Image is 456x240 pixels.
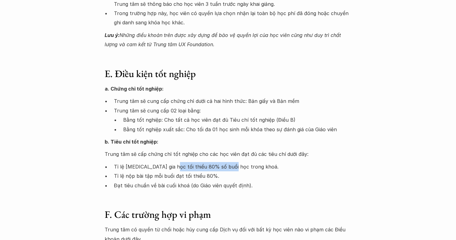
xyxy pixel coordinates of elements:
p: Trung tâm sẽ cung cấp 02 loại bằng: [114,106,352,115]
h3: F. Các trường hợp vi phạm [105,209,352,220]
p: Bằng tốt nghiệp: Cho tất cả học viên đạt đủ Tiêu chí tốt nghiệp (Điều B) [123,115,352,124]
p: Bằng tốt nghiệp xuất sắc: Cho tối đa 01 học sinh mỗi khóa theo sự đánh giá của Giáo viên [123,125,352,134]
strong: Lưu ý: [105,32,119,38]
strong: b. Tiêu chí tốt nghiệp: [105,139,158,145]
em: Những điều khoản trên được xây dựng để bảo vệ quyền lợi của học viên cũng như duy trì chất lượng ... [105,32,342,47]
p: Tỉ lệ nộp bài tập mỗi buổi đạt tối thiểu 80%. [114,171,352,181]
h3: E. Điều kiện tốt nghiệp [105,68,352,79]
strong: a. Chứng chỉ tốt nghiệp: [105,86,164,92]
p: Trung tâm sẽ cấp chứng chỉ tốt nghiệp cho các học viên đạt đủ các tiêu chí dưới đây: [105,149,352,159]
p: Trong trường hợp này, học viên có quyền lựa chọn nhận lại toàn bộ học phí đã đóng hoặc chuyển ghi... [114,9,352,27]
p: Trung tâm sẽ cung cấp chứng chỉ dưới cả hai hình thức: Bản giấy và Bản mềm [114,96,352,106]
p: Đạt tiêu chuẩn về bài cuối khoá (do Giáo viên quyết định). [114,181,352,190]
p: Tỉ lệ [MEDICAL_DATA] gia học tối thiểu 80% số buổi học trong khoá. [114,162,352,171]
